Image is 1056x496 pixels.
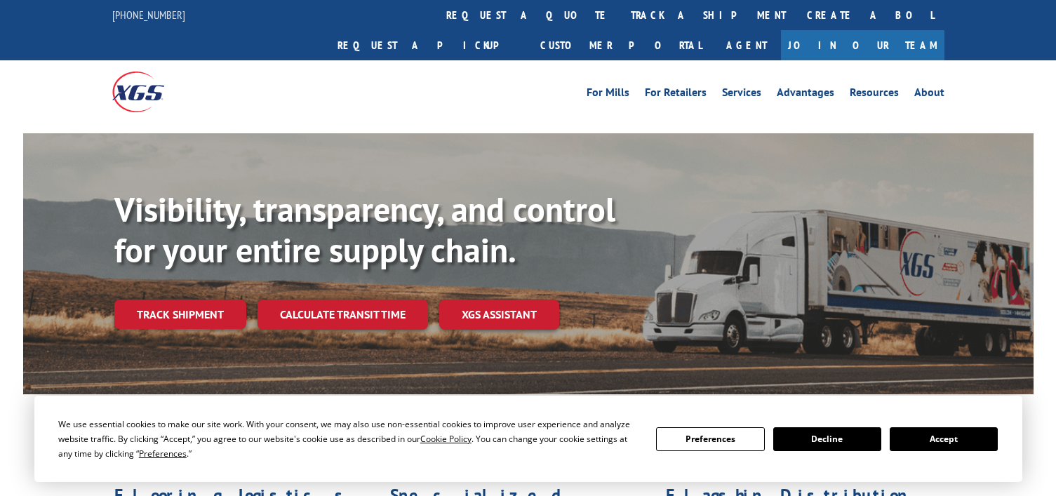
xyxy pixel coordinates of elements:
[58,417,639,461] div: We use essential cookies to make our site work. With your consent, we may also use non-essential ...
[712,30,781,60] a: Agent
[777,87,834,102] a: Advantages
[781,30,944,60] a: Join Our Team
[722,87,761,102] a: Services
[656,427,764,451] button: Preferences
[850,87,899,102] a: Resources
[773,427,881,451] button: Decline
[258,300,428,330] a: Calculate transit time
[114,187,615,272] b: Visibility, transparency, and control for your entire supply chain.
[914,87,944,102] a: About
[139,448,187,460] span: Preferences
[530,30,712,60] a: Customer Portal
[890,427,998,451] button: Accept
[420,433,472,445] span: Cookie Policy
[587,87,629,102] a: For Mills
[327,30,530,60] a: Request a pickup
[34,396,1022,482] div: Cookie Consent Prompt
[112,8,185,22] a: [PHONE_NUMBER]
[114,300,246,329] a: Track shipment
[645,87,707,102] a: For Retailers
[439,300,559,330] a: XGS ASSISTANT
